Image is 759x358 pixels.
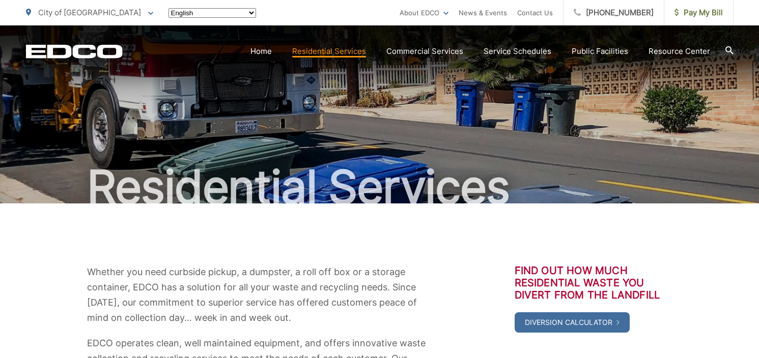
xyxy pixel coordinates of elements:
span: Pay My Bill [674,7,723,19]
h3: Find out how much residential waste you divert from the landfill [515,264,672,301]
select: Select a language [168,8,256,18]
a: Commercial Services [386,45,463,57]
a: EDCD logo. Return to the homepage. [26,44,123,58]
p: Whether you need curbside pickup, a dumpster, a roll off box or a storage container, EDCO has a s... [87,264,428,325]
span: City of [GEOGRAPHIC_DATA] [38,8,141,17]
a: Public Facilities [572,45,628,57]
a: Resource Center [649,45,710,57]
a: About EDCO [400,7,448,19]
h1: Residential Services [26,162,734,213]
a: News & Events [459,7,507,19]
a: Service Schedules [484,45,551,57]
a: Diversion Calculator [515,312,630,333]
a: Home [250,45,272,57]
a: Contact Us [517,7,553,19]
a: Residential Services [292,45,366,57]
